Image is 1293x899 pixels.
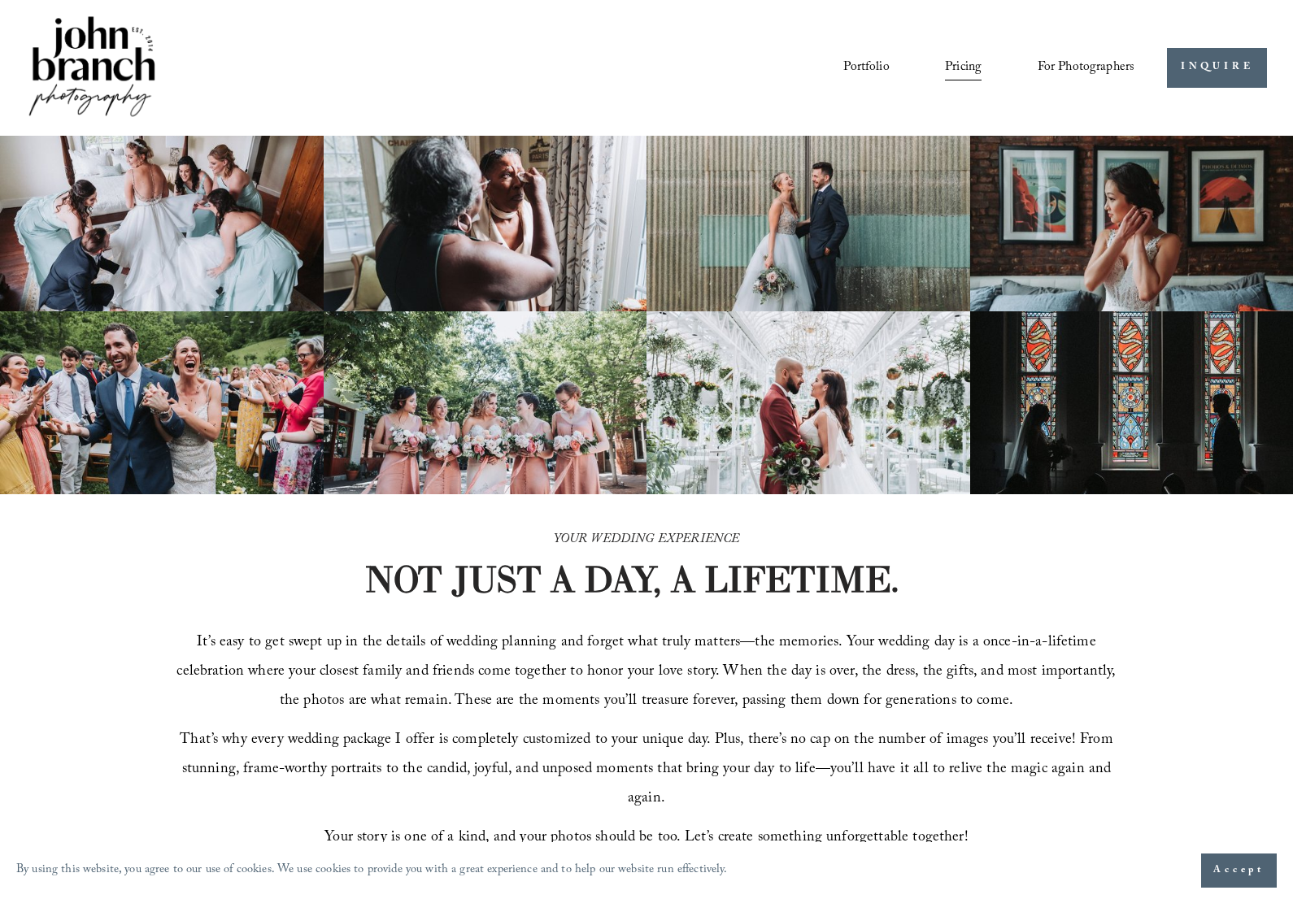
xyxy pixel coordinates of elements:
[1038,54,1135,81] a: folder dropdown
[945,54,982,81] a: Pricing
[180,728,1117,812] span: That’s why every wedding package I offer is completely customized to your unique day. Plus, there...
[324,311,647,494] img: A bride and four bridesmaids in pink dresses, holding bouquets with pink and white flowers, smili...
[176,631,1120,714] span: It’s easy to get swept up in the details of wedding planning and forget what truly matters—the me...
[324,826,969,851] span: Your story is one of a kind, and your photos should be too. Let’s create something unforgettable ...
[1038,55,1135,80] span: For Photographers
[554,529,740,551] em: YOUR WEDDING EXPERIENCE
[1201,853,1277,888] button: Accept
[324,129,647,312] img: Woman applying makeup to another woman near a window with floral curtains and autumn flowers.
[646,129,970,312] img: A bride and groom standing together, laughing, with the bride holding a bouquet in front of a cor...
[364,557,899,602] strong: NOT JUST A DAY, A LIFETIME.
[843,54,889,81] a: Portfolio
[646,311,970,494] img: Bride and groom standing in an elegant greenhouse with chandeliers and lush greenery.
[1167,48,1267,88] a: INQUIRE
[26,13,158,123] img: John Branch IV Photography
[16,859,728,883] p: By using this website, you agree to our use of cookies. We use cookies to provide you with a grea...
[1213,862,1265,879] span: Accept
